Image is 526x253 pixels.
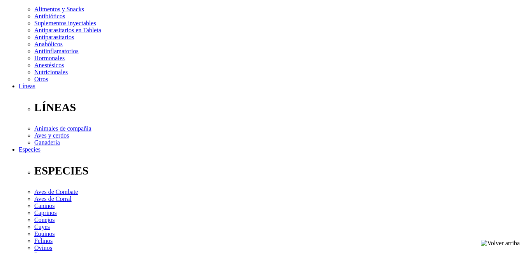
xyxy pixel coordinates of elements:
a: Otros [34,76,48,82]
a: Ganadería [34,139,60,146]
a: Felinos [34,237,53,244]
a: Anestésicos [34,62,64,68]
a: Nutricionales [34,69,68,75]
a: Líneas [19,83,35,89]
a: Caprinos [34,209,57,216]
a: Aves y cerdos [34,132,69,139]
p: LÍNEAS [34,101,523,114]
a: Especies [19,146,40,153]
a: Equinos [34,230,55,237]
p: ESPECIES [34,164,523,177]
a: Ovinos [34,244,52,251]
a: Antiparasitarios en Tableta [34,27,101,33]
a: Caninos [34,202,55,209]
a: Conejos [34,216,55,223]
a: Alimentos y Snacks [34,6,84,12]
a: Aves de Corral [34,195,72,202]
a: Antibióticos [34,13,65,19]
a: Anabólicos [34,41,63,47]
a: Aves de Combate [34,188,78,195]
a: Hormonales [34,55,65,61]
a: Antiinflamatorios [34,48,79,54]
a: Cuyes [34,223,50,230]
a: Antiparasitarios [34,34,74,40]
img: Volver arriba [481,240,520,247]
a: Animales de compañía [34,125,91,132]
a: Suplementos inyectables [34,20,96,26]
